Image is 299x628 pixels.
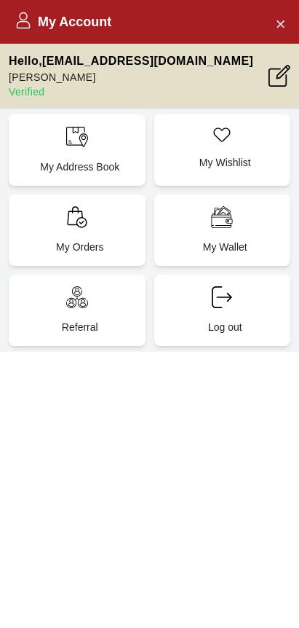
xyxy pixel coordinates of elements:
p: [PERSON_NAME] [9,70,253,85]
p: Hello , [EMAIL_ADDRESS][DOMAIN_NAME] [9,52,253,70]
p: Referral [20,320,140,334]
p: My Orders [20,240,140,254]
p: My Wallet [166,240,285,254]
p: Verified [9,85,253,99]
p: Log out [166,320,285,334]
button: Close Account [268,12,292,35]
p: My Address Book [20,160,140,174]
h2: My Account [15,12,111,32]
p: My Wishlist [166,155,285,170]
